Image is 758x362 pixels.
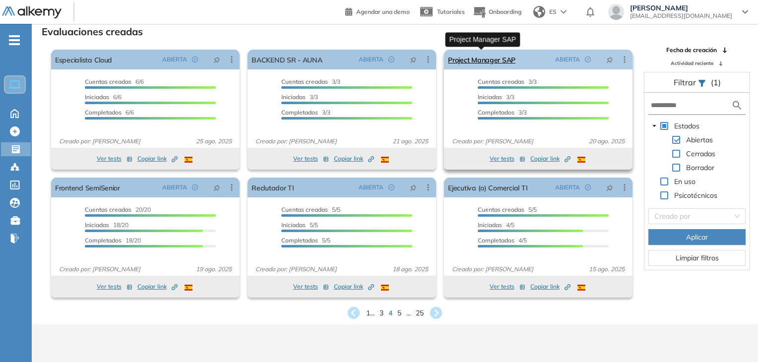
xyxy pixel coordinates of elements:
[388,308,392,318] span: 4
[585,184,591,190] span: check-circle
[397,308,401,318] span: 5
[533,6,545,18] img: world
[448,265,537,274] span: Creado por: [PERSON_NAME]
[192,184,198,190] span: check-circle
[206,180,228,195] button: pushpin
[206,52,228,67] button: pushpin
[437,8,465,15] span: Tutoriales
[585,265,629,274] span: 15 ago. 2025
[252,265,341,274] span: Creado por: [PERSON_NAME]
[213,56,220,63] span: pushpin
[585,57,591,62] span: check-circle
[334,153,374,165] button: Copiar link
[85,237,141,244] span: 18/20
[85,221,128,229] span: 18/20
[672,176,697,187] span: En uso
[252,50,322,69] a: BACKEND SR - AUNA
[402,52,424,67] button: pushpin
[674,77,698,87] span: Filtrar
[388,184,394,190] span: check-circle
[410,183,417,191] span: pushpin
[192,57,198,62] span: check-circle
[85,93,122,101] span: 6/6
[2,6,62,19] img: Logo
[85,109,134,116] span: 6/6
[478,237,514,244] span: Completados
[599,52,621,67] button: pushpin
[293,281,329,293] button: Ver tests
[672,120,701,132] span: Estados
[85,78,131,85] span: Cuentas creadas
[381,285,389,291] img: ESP
[478,78,537,85] span: 3/3
[652,123,657,128] span: caret-down
[402,180,424,195] button: pushpin
[731,99,743,112] img: search icon
[185,157,192,163] img: ESP
[334,282,374,291] span: Copiar link
[630,12,732,20] span: [EMAIL_ADDRESS][DOMAIN_NAME]
[281,93,306,101] span: Iniciadas
[606,183,613,191] span: pushpin
[606,56,613,63] span: pushpin
[555,183,580,192] span: ABIERTA
[478,221,502,229] span: Iniciadas
[137,153,178,165] button: Copiar link
[406,308,411,318] span: ...
[388,57,394,62] span: check-circle
[162,183,187,192] span: ABIERTA
[85,237,122,244] span: Completados
[530,282,570,291] span: Copiar link
[213,183,220,191] span: pushpin
[281,78,328,85] span: Cuentas creadas
[192,265,236,274] span: 19 ago. 2025
[416,308,424,318] span: 25
[55,137,144,146] span: Creado por: [PERSON_NAME]
[85,109,122,116] span: Completados
[684,162,716,174] span: Borrador
[530,154,570,163] span: Copiar link
[684,134,715,146] span: Abiertas
[648,250,746,266] button: Limpiar filtros
[85,206,131,213] span: Cuentas creadas
[530,153,570,165] button: Copiar link
[711,76,721,88] span: (1)
[281,78,340,85] span: 3/3
[585,137,629,146] span: 20 ago. 2025
[345,5,410,17] a: Agendar una demo
[334,154,374,163] span: Copiar link
[577,285,585,291] img: ESP
[185,285,192,291] img: ESP
[281,221,306,229] span: Iniciadas
[379,308,383,318] span: 3
[137,282,178,291] span: Copiar link
[85,221,109,229] span: Iniciadas
[9,39,20,41] i: -
[577,157,585,163] img: ESP
[137,154,178,163] span: Copiar link
[293,153,329,165] button: Ver tests
[448,137,537,146] span: Creado por: [PERSON_NAME]
[445,32,520,47] div: Project Manager SAP
[162,55,187,64] span: ABIERTA
[676,252,719,263] span: Limpiar filtros
[366,308,375,318] span: 1 ...
[55,178,120,197] a: Frontend SemiSenior
[281,237,330,244] span: 5/5
[281,109,318,116] span: Completados
[478,206,537,213] span: 5/5
[489,8,521,15] span: Onboarding
[599,180,621,195] button: pushpin
[388,265,432,274] span: 18 ago. 2025
[490,281,525,293] button: Ver tests
[281,206,340,213] span: 5/5
[671,60,713,67] span: Actividad reciente
[448,50,515,69] a: Project Manager SAP
[356,8,410,15] span: Agendar una demo
[388,137,432,146] span: 21 ago. 2025
[97,153,132,165] button: Ver tests
[666,46,717,55] span: Fecha de creación
[674,191,717,200] span: Psicotécnicos
[630,4,732,12] span: [PERSON_NAME]
[672,189,719,201] span: Psicotécnicos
